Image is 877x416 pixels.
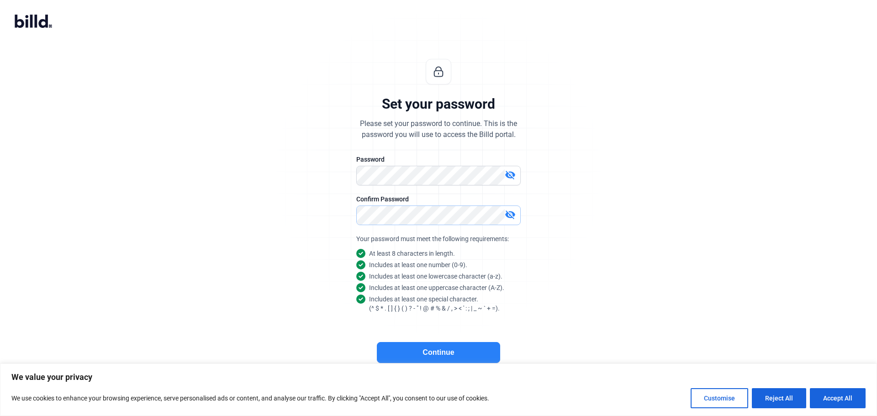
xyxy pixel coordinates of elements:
[356,195,521,204] div: Confirm Password
[505,209,516,220] mat-icon: visibility_off
[369,272,502,281] snap: Includes at least one lowercase character (a-z).
[810,388,866,408] button: Accept All
[360,118,517,140] div: Please set your password to continue. This is the password you will use to access the Billd portal.
[369,249,455,258] snap: At least 8 characters in length.
[356,234,521,243] div: Your password must meet the following requirements:
[356,155,521,164] div: Password
[382,95,495,113] div: Set your password
[369,260,467,269] snap: Includes at least one number (0-9).
[369,283,504,292] snap: Includes at least one uppercase character (A-Z).
[752,388,806,408] button: Reject All
[691,388,748,408] button: Customise
[369,295,500,313] snap: Includes at least one special character. (^ $ * . [ ] { } ( ) ? - " ! @ # % & / , > < ' : ; | _ ~...
[505,169,516,180] mat-icon: visibility_off
[377,342,500,363] button: Continue
[11,393,489,404] p: We use cookies to enhance your browsing experience, serve personalised ads or content, and analys...
[11,372,866,383] p: We value your privacy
